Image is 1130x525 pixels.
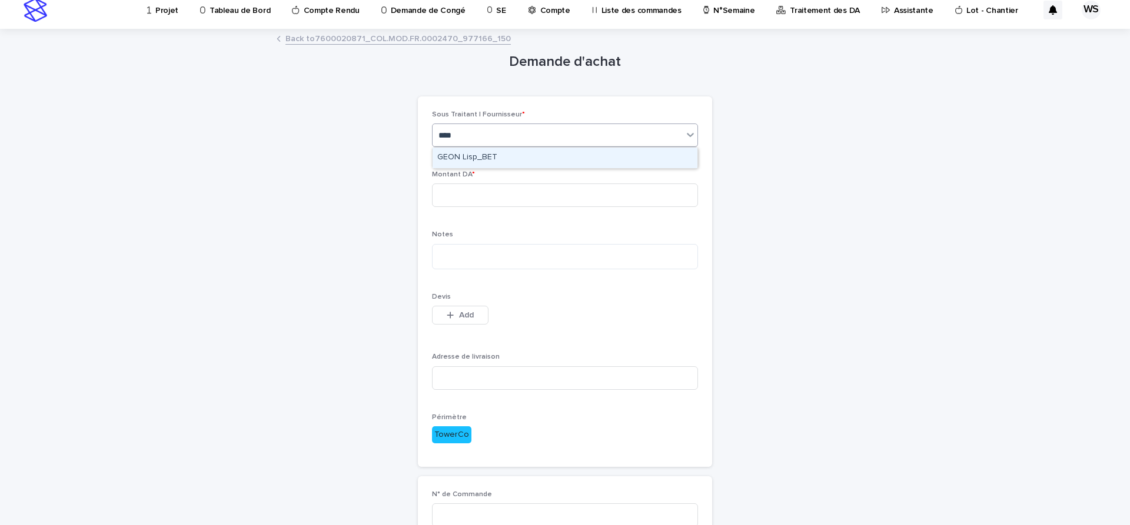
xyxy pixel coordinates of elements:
span: Devis [432,293,451,300]
span: Adresse de livraison [432,353,500,360]
span: Add [459,311,474,319]
span: N° de Commande [432,491,492,498]
span: Sous Traitant | Fournisseur [432,111,525,118]
a: Back to7600020871_COL.MOD.FR.0002470_977166_150 [285,31,511,45]
div: TowerCo [432,426,471,443]
div: GEON Lisp_BET [433,148,697,168]
button: Add [432,306,488,325]
span: Montant DA [432,171,475,178]
span: Notes [432,231,453,238]
span: Périmètre [432,414,467,421]
h1: Demande d'achat [418,53,712,71]
div: WS [1082,1,1101,19]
